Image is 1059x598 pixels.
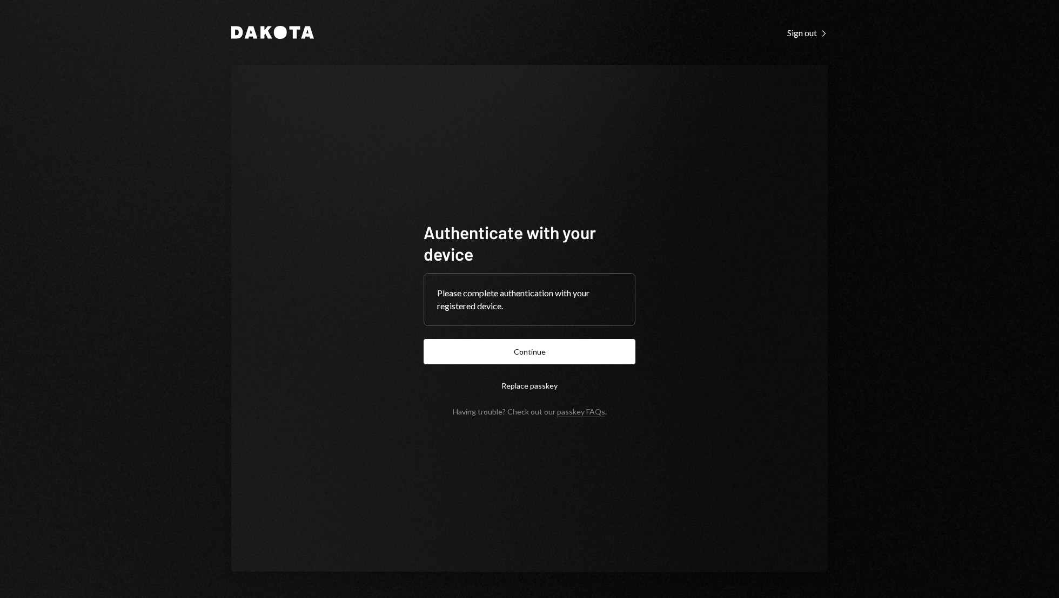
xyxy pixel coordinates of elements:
div: Please complete authentication with your registered device. [437,287,622,312]
button: Continue [424,339,635,364]
h1: Authenticate with your device [424,221,635,264]
a: passkey FAQs [557,407,605,417]
a: Sign out [787,26,828,38]
button: Replace passkey [424,373,635,398]
div: Having trouble? Check out our . [453,407,607,416]
div: Sign out [787,28,828,38]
